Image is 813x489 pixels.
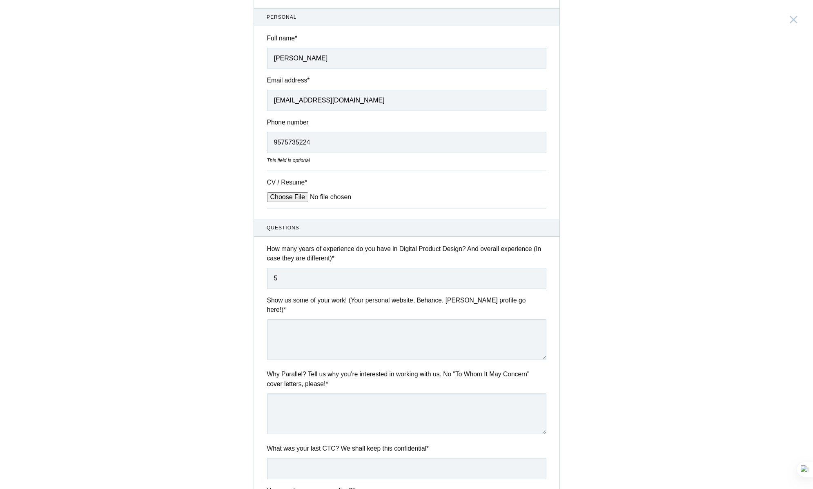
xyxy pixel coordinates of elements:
label: Full name [267,33,546,43]
label: Phone number [267,118,546,127]
label: How many years of experience do you have in Digital Product Design? And overall experience (In ca... [267,244,546,263]
label: What was your last CTC? We shall keep this confidential [267,444,546,453]
label: CV / Resume [267,178,328,187]
label: Email address [267,76,546,85]
label: Show us some of your work! (Your personal website, Behance, [PERSON_NAME] profile go here!) [267,296,546,315]
div: This field is optional [267,157,546,164]
span: Questions [267,224,546,231]
label: Why Parallel? Tell us why you're interested in working with us. No "To Whom It May Concern" cover... [267,369,546,389]
span: Personal [267,13,546,21]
